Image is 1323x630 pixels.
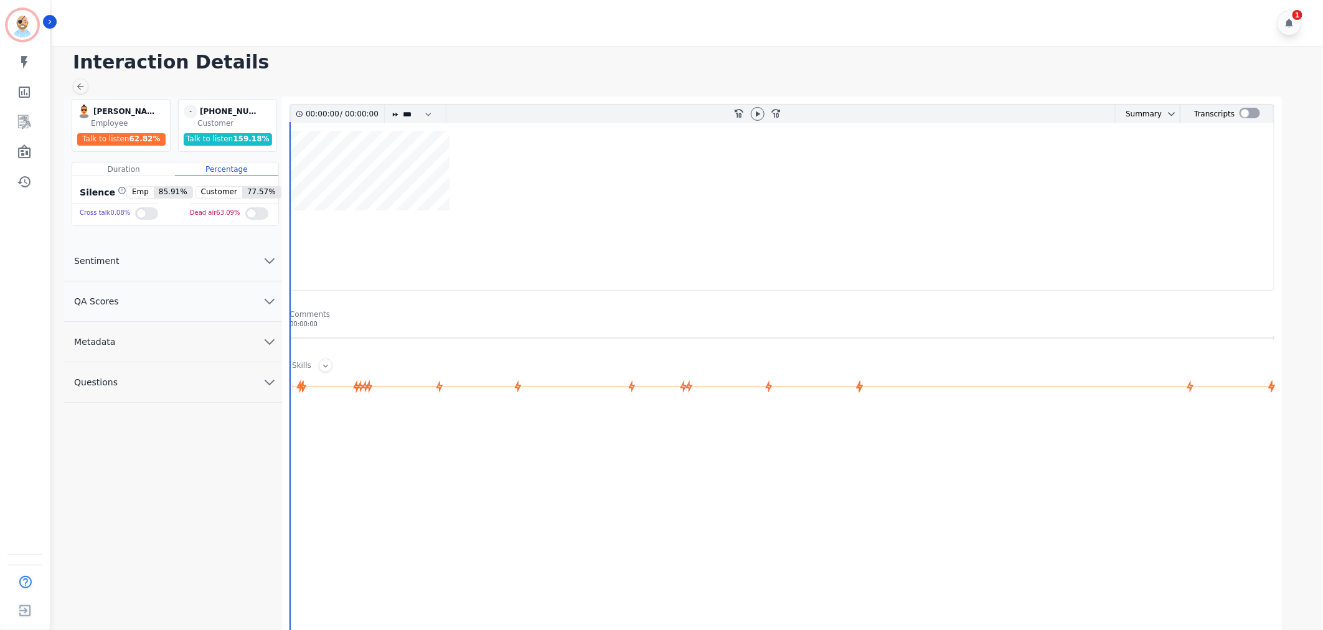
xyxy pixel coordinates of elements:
[73,51,1311,73] h1: Interaction Details
[196,187,242,198] span: Customer
[306,105,340,123] div: 00:00:00
[262,334,277,349] svg: chevron down
[184,105,197,118] span: -
[1116,105,1162,123] div: Summary
[91,118,167,128] div: Employee
[127,187,154,198] span: Emp
[64,255,129,267] span: Sentiment
[233,134,269,143] span: 159.18 %
[64,241,282,281] button: Sentiment chevron down
[64,362,282,403] button: Questions chevron down
[154,187,192,198] span: 85.91 %
[7,10,37,40] img: Bordered avatar
[72,162,175,176] div: Duration
[64,336,125,348] span: Metadata
[197,118,274,128] div: Customer
[64,376,128,388] span: Questions
[262,253,277,268] svg: chevron down
[262,294,277,309] svg: chevron down
[77,133,166,146] div: Talk to listen
[64,322,282,362] button: Metadata chevron down
[1292,10,1302,20] div: 1
[184,133,272,146] div: Talk to listen
[292,360,311,372] div: Skills
[80,204,130,222] div: Cross talk 0.08 %
[93,105,156,118] div: [PERSON_NAME]
[306,105,382,123] div: /
[1162,109,1177,119] button: chevron down
[77,186,126,199] div: Silence
[64,281,282,322] button: QA Scores chevron down
[190,204,240,222] div: Dead air 63.09 %
[175,162,278,176] div: Percentage
[262,375,277,390] svg: chevron down
[64,295,129,308] span: QA Scores
[200,105,262,118] div: [PHONE_NUMBER]
[342,105,377,123] div: 00:00:00
[129,134,161,143] span: 62.82 %
[290,319,1274,329] div: 00:00:00
[290,309,1274,319] div: Comments
[1167,109,1177,119] svg: chevron down
[242,187,281,198] span: 77.57 %
[1194,105,1235,123] div: Transcripts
